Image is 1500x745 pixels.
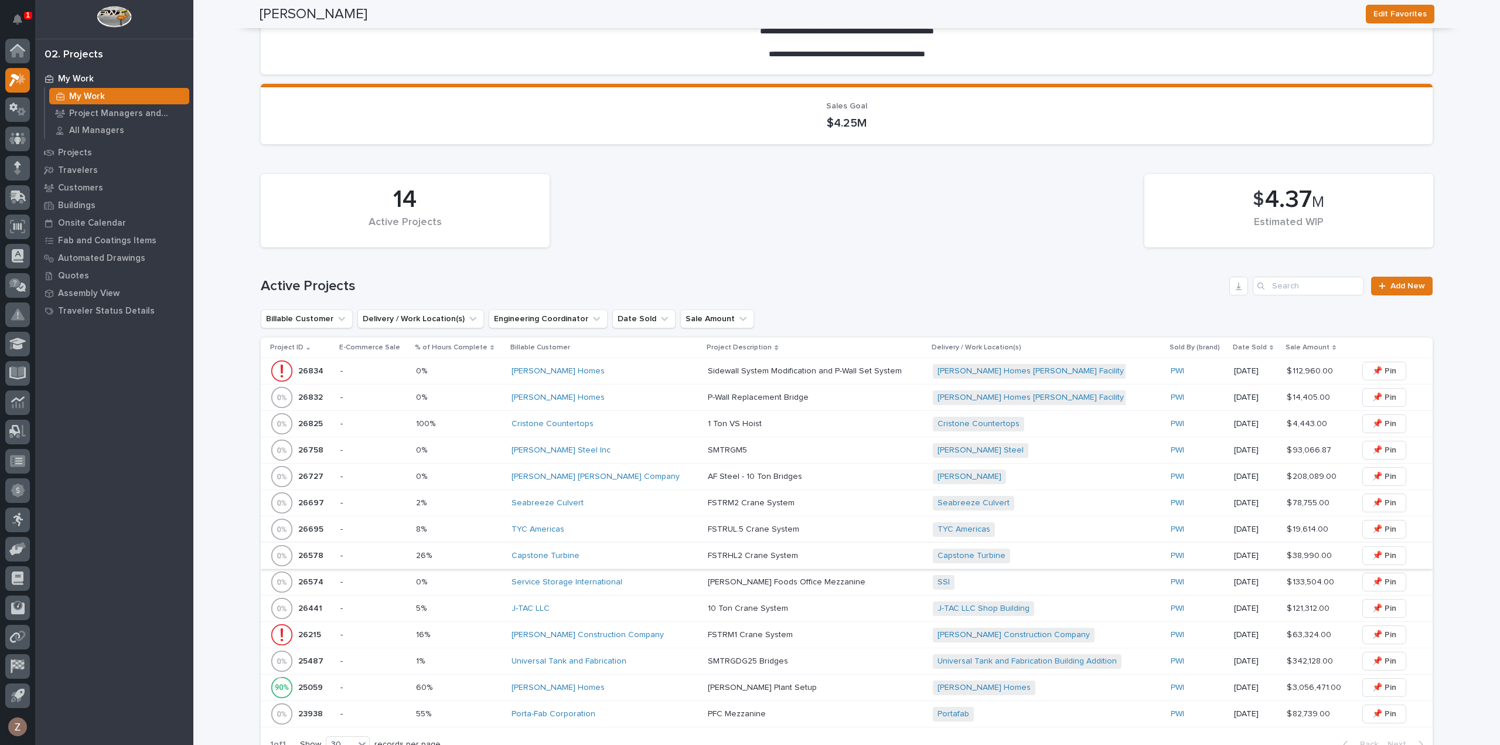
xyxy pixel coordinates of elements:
[340,445,406,455] p: -
[58,200,96,211] p: Buildings
[1372,522,1396,536] span: 📌 Pin
[937,683,1031,693] a: [PERSON_NAME] Homes
[937,393,1124,403] a: [PERSON_NAME] Homes [PERSON_NAME] Facility
[416,496,429,508] p: 2%
[1287,549,1334,561] p: $ 38,990.00
[1164,216,1413,241] div: Estimated WIP
[415,341,487,354] p: % of Hours Complete
[1373,7,1427,21] span: Edit Favorites
[1234,525,1277,535] p: [DATE]
[1234,656,1277,666] p: [DATE]
[1372,417,1396,431] span: 📌 Pin
[937,604,1029,614] a: J-TAC LLC Shop Building
[339,341,400,354] p: E-Commerce Sale
[937,445,1024,455] a: [PERSON_NAME] Steel
[1253,277,1364,295] input: Search
[261,278,1225,295] h1: Active Projects
[708,654,790,666] p: SMTRGDG25 Bridges
[1171,604,1184,614] a: PWI
[708,681,819,693] p: [PERSON_NAME] Plant Setup
[261,543,1433,569] tr: 2657826578 -26%26% Capstone Turbine FSTRHL2 Crane SystemFSTRHL2 Crane System Capstone Turbine PWI...
[26,11,30,19] p: 1
[512,683,605,693] a: [PERSON_NAME] Homes
[708,417,764,429] p: 1 Ton VS Hoist
[58,288,120,299] p: Assembly View
[58,165,98,176] p: Travelers
[261,385,1433,411] tr: 2683226832 -0%0% [PERSON_NAME] Homes P-Wall Replacement BridgeP-Wall Replacement Bridge [PERSON_N...
[261,569,1433,596] tr: 2657426574 -0%0% Service Storage International [PERSON_NAME] Foods Office Mezzanine[PERSON_NAME] ...
[357,309,484,328] button: Delivery / Work Location(s)
[5,7,30,32] button: Notifications
[512,445,611,455] a: [PERSON_NAME] Steel Inc
[512,472,680,482] a: [PERSON_NAME] [PERSON_NAME] Company
[35,70,193,87] a: My Work
[937,709,969,719] a: Portafab
[937,366,1124,376] a: [PERSON_NAME] Homes [PERSON_NAME] Facility
[1234,630,1277,640] p: [DATE]
[69,108,185,119] p: Project Managers and Engineers
[416,654,427,666] p: 1%
[261,675,1433,701] tr: 2505925059 -60%60% [PERSON_NAME] Homes [PERSON_NAME] Plant Setup[PERSON_NAME] Plant Setup [PERSON...
[58,183,103,193] p: Customers
[1362,520,1406,539] button: 📌 Pin
[261,622,1433,648] tr: 2621526215 -16%16% [PERSON_NAME] Construction Company FSTRM1 Crane SystemFSTRM1 Crane System [PER...
[340,656,406,666] p: -
[1362,467,1406,486] button: 📌 Pin
[1233,341,1267,354] p: Date Sold
[1234,683,1277,693] p: [DATE]
[298,549,326,561] p: 26578
[1372,628,1396,642] span: 📌 Pin
[416,522,429,535] p: 8%
[1372,470,1396,484] span: 📌 Pin
[35,267,193,284] a: Quotes
[1287,707,1332,719] p: $ 82,739.00
[340,577,406,587] p: -
[1253,189,1264,211] span: $
[58,218,126,229] p: Onsite Calendar
[1171,551,1184,561] a: PWI
[58,271,89,281] p: Quotes
[1171,577,1184,587] a: PWI
[416,470,429,482] p: 0%
[261,437,1433,464] tr: 2675826758 -0%0% [PERSON_NAME] Steel Inc SMTRGM5SMTRGM5 [PERSON_NAME] Steel PWI [DATE]$ 93,066.87...
[416,681,435,693] p: 60%
[937,551,1005,561] a: Capstone Turbine
[512,366,605,376] a: [PERSON_NAME] Homes
[1372,364,1396,378] span: 📌 Pin
[1286,341,1329,354] p: Sale Amount
[416,549,434,561] p: 26%
[58,306,155,317] p: Traveler Status Details
[261,516,1433,543] tr: 2669526695 -8%8% TYC Americas FSTRUL.5 Crane SystemFSTRUL.5 Crane System TYC Americas PWI [DATE]$...
[932,341,1021,354] p: Delivery / Work Location(s)
[340,393,406,403] p: -
[261,358,1433,385] tr: 2683426834 -0%0% [PERSON_NAME] Homes Sidewall System Modification and P-Wall Set SystemSidewall S...
[1234,393,1277,403] p: [DATE]
[298,496,326,508] p: 26697
[1362,362,1406,380] button: 📌 Pin
[512,709,595,719] a: Porta-Fab Corporation
[416,575,429,587] p: 0%
[340,472,406,482] p: -
[1362,546,1406,565] button: 📌 Pin
[1287,390,1332,403] p: $ 14,405.00
[58,74,94,84] p: My Work
[298,681,325,693] p: 25059
[1171,445,1184,455] a: PWI
[416,443,429,455] p: 0%
[512,630,664,640] a: [PERSON_NAME] Construction Company
[512,498,584,508] a: Seabreeze Culvert
[298,654,326,666] p: 25487
[1366,5,1434,23] button: Edit Favorites
[298,443,326,455] p: 26758
[612,309,676,328] button: Date Sold
[261,648,1433,675] tr: 2548725487 -1%1% Universal Tank and Fabrication SMTRGDG25 BridgesSMTRGDG25 Bridges Universal Tank...
[416,390,429,403] p: 0%
[1362,652,1406,671] button: 📌 Pin
[340,709,406,719] p: -
[510,341,570,354] p: Billable Customer
[298,522,326,535] p: 26695
[708,549,800,561] p: FSTRHL2 Crane System
[416,417,438,429] p: 100%
[298,364,326,376] p: 26834
[1234,366,1277,376] p: [DATE]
